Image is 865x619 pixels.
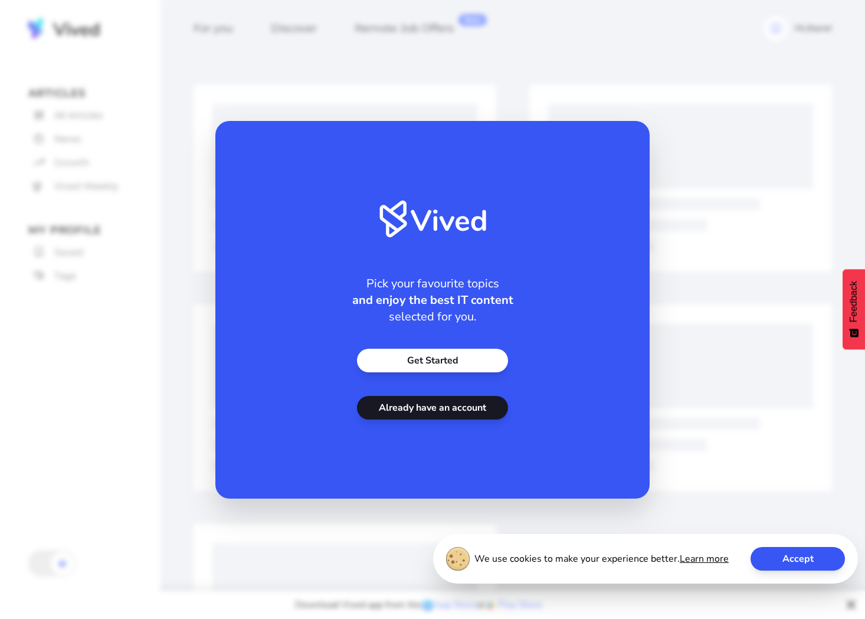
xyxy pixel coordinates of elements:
[843,269,865,349] button: Feedback - Show survey
[352,292,513,308] strong: and enjoy the best IT content
[680,552,729,566] a: Learn more
[352,276,513,325] h2: Pick your favourite topics selected for you.
[433,534,858,584] div: We use cookies to make your experience better.
[848,281,859,322] span: Feedback
[751,547,845,571] button: Accept
[379,200,486,238] img: Vived
[357,349,508,372] a: Get Started
[357,396,508,420] a: Already have an account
